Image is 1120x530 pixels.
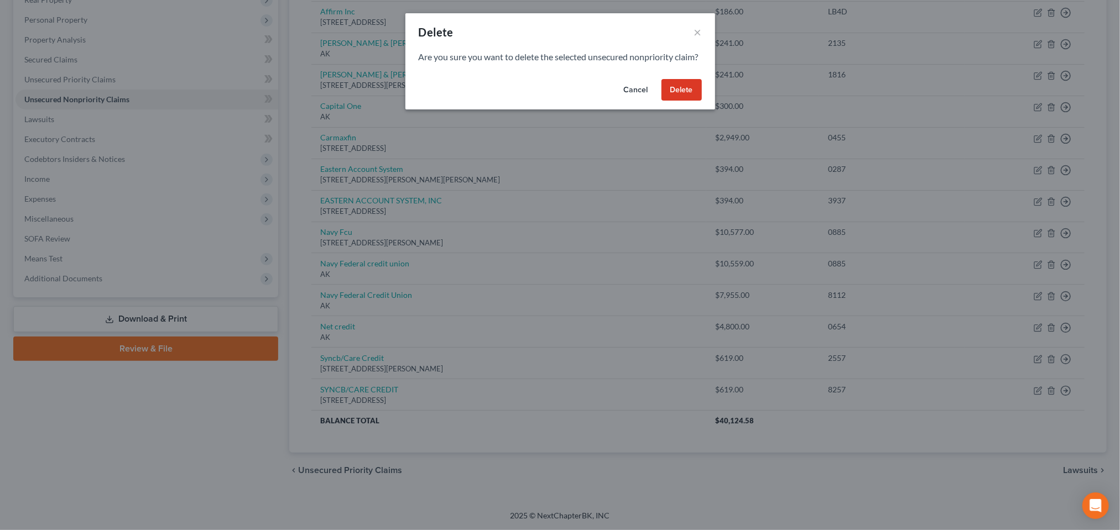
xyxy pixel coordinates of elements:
button: × [694,25,702,39]
p: Are you sure you want to delete the selected unsecured nonpriority claim? [419,51,702,64]
button: Delete [661,79,702,101]
div: Open Intercom Messenger [1082,492,1109,519]
button: Cancel [615,79,657,101]
div: Delete [419,24,454,40]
